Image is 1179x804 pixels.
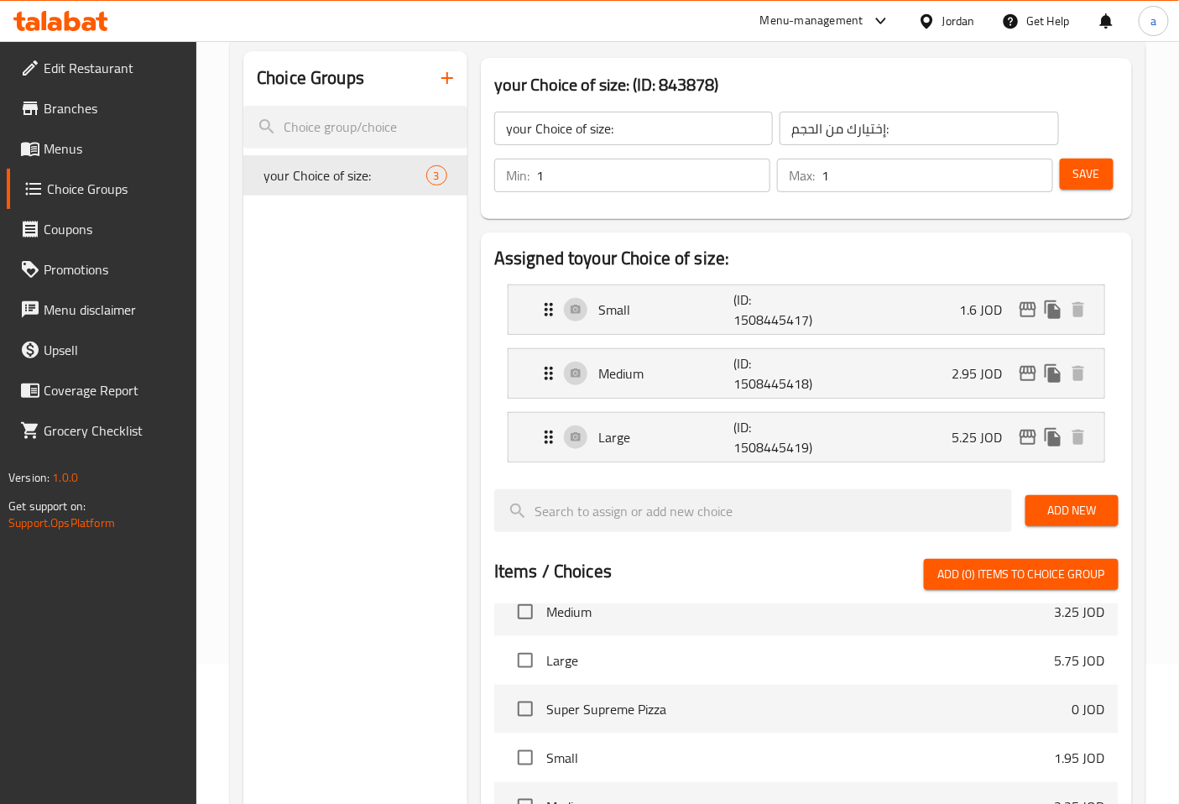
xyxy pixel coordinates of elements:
span: your Choice of size: [263,165,426,185]
button: delete [1066,425,1091,450]
a: Support.OpsPlatform [8,512,115,534]
a: Grocery Checklist [7,410,197,451]
button: Save [1060,159,1114,190]
a: Menus [7,128,197,169]
p: (ID: 1508445419) [733,417,824,457]
li: Expand [494,342,1119,405]
span: Add (0) items to choice group [937,564,1105,585]
h2: Items / Choices [494,559,612,584]
span: Coupons [44,219,184,239]
button: Add New [1025,495,1119,526]
a: Branches [7,88,197,128]
li: Expand [494,278,1119,342]
span: Choice Groups [47,179,184,199]
span: Get support on: [8,495,86,517]
span: a [1150,12,1156,30]
p: 1.6 JOD [959,300,1015,320]
span: Large [546,650,1055,671]
input: search [494,489,1012,532]
p: 3.25 JOD [1055,602,1105,622]
span: Select choice [508,692,543,727]
span: Menus [44,138,184,159]
button: duplicate [1041,297,1066,322]
span: Promotions [44,259,184,279]
span: Save [1073,164,1100,185]
span: Select choice [508,643,543,678]
a: Coupons [7,209,197,249]
a: Menu disclaimer [7,290,197,330]
p: 5.75 JOD [1055,650,1105,671]
span: Coverage Report [44,380,184,400]
button: duplicate [1041,425,1066,450]
button: edit [1015,425,1041,450]
button: Add (0) items to choice group [924,559,1119,590]
p: 2.95 JOD [952,363,1015,384]
div: Expand [509,285,1104,334]
h2: Choice Groups [257,65,364,91]
span: Select choice [508,594,543,629]
button: edit [1015,361,1041,386]
div: Jordan [942,12,975,30]
div: Menu-management [760,11,863,31]
input: search [243,106,467,149]
span: 1.0.0 [52,467,78,488]
div: your Choice of size:3 [243,155,467,196]
span: Version: [8,467,50,488]
span: Branches [44,98,184,118]
p: 0 JOD [1072,699,1105,719]
p: 1.95 JOD [1055,748,1105,768]
span: Super Supreme Pizza [546,699,1072,719]
span: Select choice [508,740,543,775]
a: Promotions [7,249,197,290]
div: Expand [509,413,1104,462]
button: edit [1015,297,1041,322]
div: Expand [509,349,1104,398]
span: Menu disclaimer [44,300,184,320]
p: 5.25 JOD [952,427,1015,447]
span: Small [546,748,1055,768]
p: (ID: 1508445418) [733,353,824,394]
p: Small [598,300,733,320]
p: Large [598,427,733,447]
a: Coverage Report [7,370,197,410]
p: Max: [789,165,815,185]
span: Upsell [44,340,184,360]
p: (ID: 1508445417) [733,290,824,330]
button: duplicate [1041,361,1066,386]
a: Choice Groups [7,169,197,209]
button: delete [1066,361,1091,386]
span: Medium [546,602,1055,622]
span: 3 [427,168,446,184]
h3: your Choice of size: (ID: 843878) [494,71,1119,98]
a: Upsell [7,330,197,370]
p: Medium [598,363,733,384]
a: Edit Restaurant [7,48,197,88]
h2: Assigned to your Choice of size: [494,246,1119,271]
span: Edit Restaurant [44,58,184,78]
p: Min: [506,165,530,185]
span: Add New [1039,500,1105,521]
li: Expand [494,405,1119,469]
button: delete [1066,297,1091,322]
span: Grocery Checklist [44,420,184,441]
